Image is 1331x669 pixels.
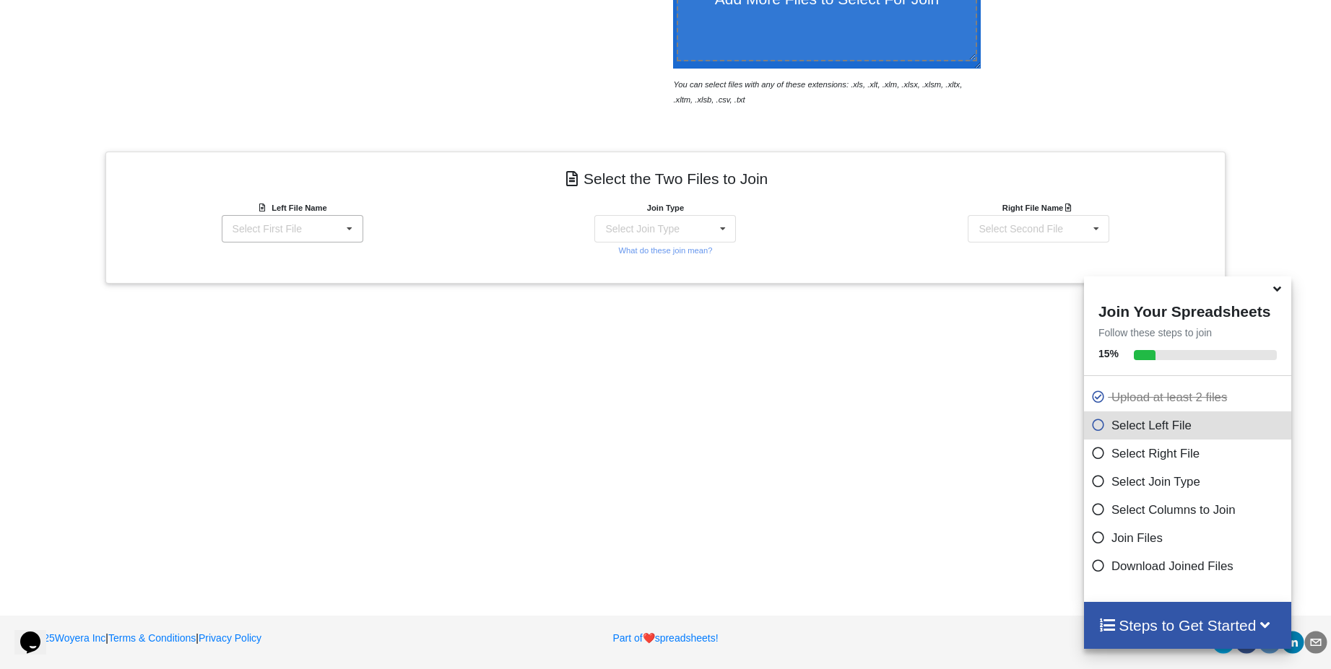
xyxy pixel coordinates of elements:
[618,246,712,255] small: What do these join mean?
[199,632,261,644] a: Privacy Policy
[1091,416,1288,434] p: Select Left File
[643,632,655,644] span: heart
[1091,388,1288,406] p: Upload at least 2 files
[647,204,684,212] b: Join Type
[15,631,437,645] p: | |
[612,632,718,644] a: Part ofheartspreadsheets!
[1091,445,1288,463] p: Select Right File
[1084,299,1291,320] h4: Join Your Spreadsheets
[108,632,196,644] a: Terms & Conditions
[605,224,679,234] div: Select Join Type
[272,204,326,212] b: Left File Name
[233,224,302,234] div: Select First File
[673,80,962,104] i: You can select files with any of these extensions: .xls, .xlt, .xlm, .xlsx, .xlsm, .xltx, .xltm, ...
[116,162,1215,195] h4: Select the Two Files to Join
[1084,325,1291,340] p: Follow these steps to join
[1091,473,1288,491] p: Select Join Type
[14,611,61,655] iframe: chat widget
[1098,616,1277,634] h4: Steps to Get Started
[1091,501,1288,519] p: Select Columns to Join
[1098,348,1119,359] b: 15 %
[1002,204,1075,212] b: Right File Name
[1091,529,1288,547] p: Join Files
[1281,631,1304,654] div: linkedin
[979,224,1063,234] div: Select Second File
[1091,557,1288,575] p: Download Joined Files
